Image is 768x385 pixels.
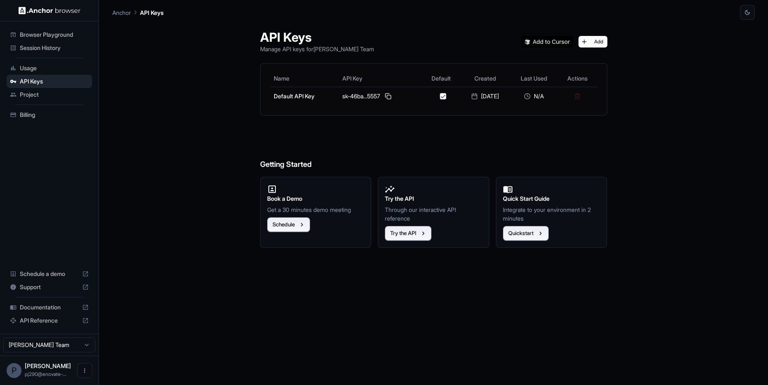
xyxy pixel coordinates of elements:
[20,303,79,311] span: Documentation
[7,267,92,280] div: Schedule a demo
[20,283,79,291] span: Support
[140,8,164,17] p: API Keys
[20,316,79,325] span: API Reference
[270,70,339,87] th: Name
[20,270,79,278] span: Schedule a demo
[112,8,131,17] p: Anchor
[25,362,71,369] span: Piyush Jain
[7,75,92,88] div: API Keys
[503,194,600,203] h2: Quick Start Guide
[260,30,374,45] h1: API Keys
[510,70,558,87] th: Last Used
[20,31,89,39] span: Browser Playground
[267,205,365,214] p: Get a 30 minutes demo meeting
[19,7,81,14] img: Anchor Logo
[385,194,482,203] h2: Try the API
[25,371,66,377] span: pj290@enovate-it.com
[112,8,164,17] nav: breadcrumb
[20,77,89,86] span: API Keys
[503,226,549,241] button: Quickstart
[267,194,365,203] h2: Book a Demo
[385,226,431,241] button: Try the API
[342,91,419,101] div: sk-46ba...5557
[260,45,374,53] p: Manage API keys for [PERSON_NAME] Team
[7,363,21,378] div: P
[339,70,422,87] th: API Key
[513,92,555,100] div: N/A
[558,70,597,87] th: Actions
[20,64,89,72] span: Usage
[7,28,92,41] div: Browser Playground
[7,301,92,314] div: Documentation
[521,36,574,48] img: Add anchorbrowser MCP server to Cursor
[7,108,92,121] div: Billing
[578,36,607,48] button: Add
[383,91,393,101] button: Copy API key
[20,111,89,119] span: Billing
[267,217,310,232] button: Schedule
[7,41,92,55] div: Session History
[270,87,339,105] td: Default API Key
[464,92,507,100] div: [DATE]
[77,363,92,378] button: Open menu
[503,205,600,223] p: Integrate to your environment in 2 minutes
[260,126,607,171] h6: Getting Started
[460,70,510,87] th: Created
[7,280,92,294] div: Support
[7,314,92,327] div: API Reference
[20,44,89,52] span: Session History
[385,205,482,223] p: Through our interactive API reference
[7,88,92,101] div: Project
[20,90,89,99] span: Project
[7,62,92,75] div: Usage
[422,70,460,87] th: Default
